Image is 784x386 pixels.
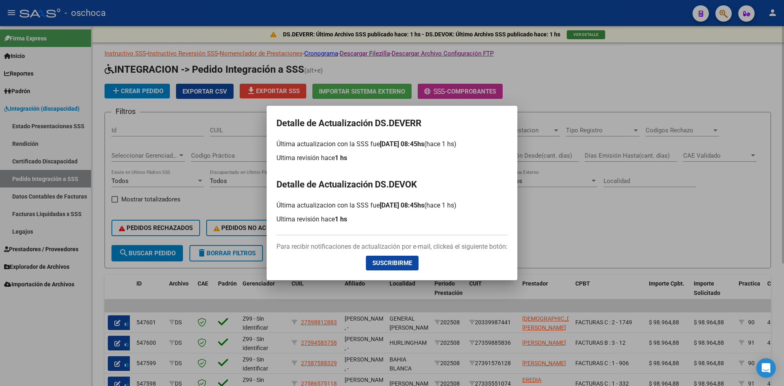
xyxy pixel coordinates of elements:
[276,177,508,192] h2: Detalle de Actualización DS.DEVOK
[276,201,508,210] p: Última actualizacion con la SSS fue (hace 1 hs)
[380,201,424,209] span: [DATE] 08:45hs
[276,139,508,149] p: Última actualizacion con la SSS fue (hace 1 hs)
[756,358,776,378] div: Open Intercom Messenger
[276,214,508,224] p: Ultima revisión hace
[372,259,412,267] span: Suscribirme
[276,153,508,163] p: Ultima revisión hace
[380,140,424,148] span: [DATE] 08:45hs
[335,154,347,162] span: 1 hs
[366,256,419,270] button: Suscribirme
[335,215,347,223] span: 1 hs
[276,242,508,252] p: Para recibir notificaciones de actualización por e-mail, clickeá el siguiente botón:
[276,116,508,131] h2: Detalle de Actualización DS.DEVERR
